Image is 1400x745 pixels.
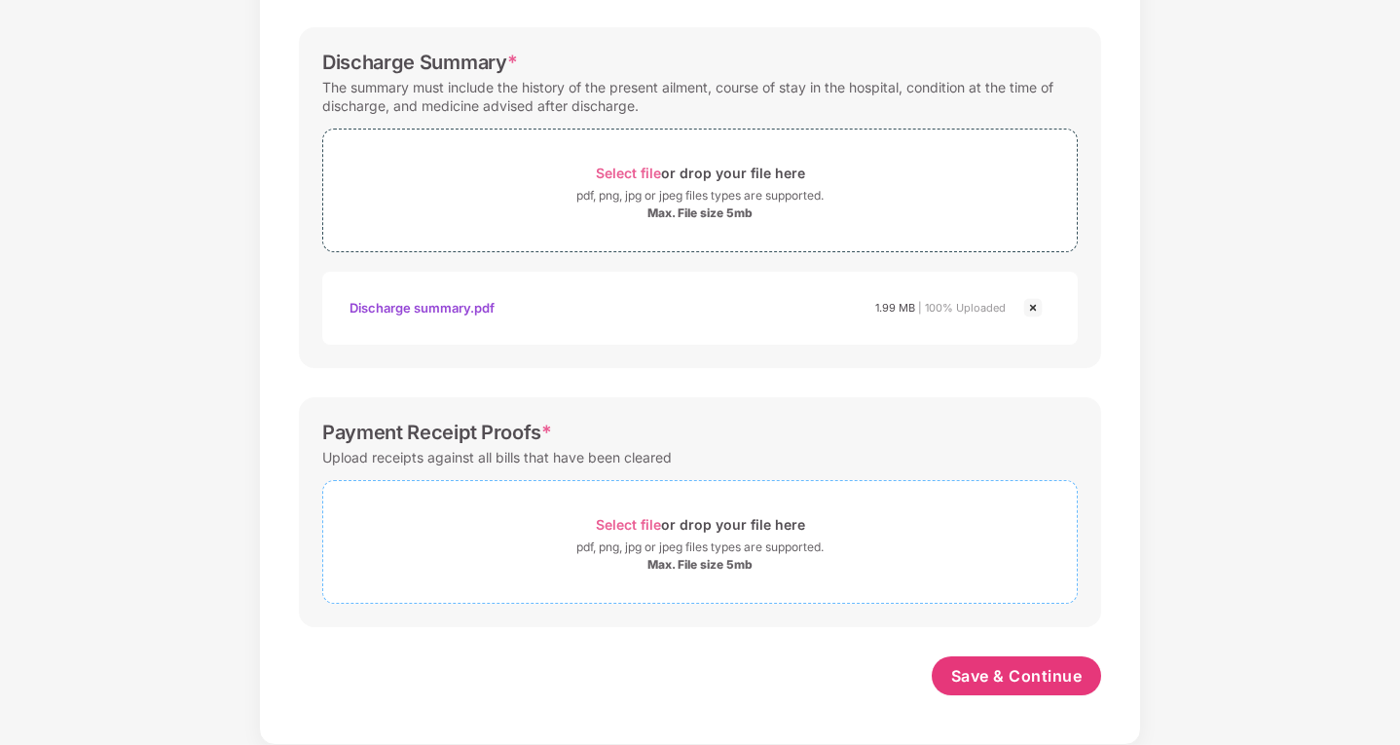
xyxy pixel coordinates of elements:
[932,656,1102,695] button: Save & Continue
[1021,296,1045,319] img: svg+xml;base64,PHN2ZyBpZD0iQ3Jvc3MtMjR4MjQiIHhtbG5zPSJodHRwOi8vd3d3LnczLm9yZy8yMDAwL3N2ZyIgd2lkdG...
[323,144,1077,237] span: Select fileor drop your file herepdf, png, jpg or jpeg files types are supported.Max. File size 5mb
[322,74,1078,119] div: The summary must include the history of the present ailment, course of stay in the hospital, cond...
[875,301,915,315] span: 1.99 MB
[322,444,672,470] div: Upload receipts against all bills that have been cleared
[596,516,661,533] span: Select file
[350,291,495,324] div: Discharge summary.pdf
[647,205,753,221] div: Max. File size 5mb
[322,51,517,74] div: Discharge Summary
[576,186,824,205] div: pdf, png, jpg or jpeg files types are supported.
[596,511,805,538] div: or drop your file here
[323,496,1077,588] span: Select fileor drop your file herepdf, png, jpg or jpeg files types are supported.Max. File size 5mb
[647,557,753,573] div: Max. File size 5mb
[951,665,1083,687] span: Save & Continue
[322,421,552,444] div: Payment Receipt Proofs
[596,160,805,186] div: or drop your file here
[576,538,824,557] div: pdf, png, jpg or jpeg files types are supported.
[596,165,661,181] span: Select file
[918,301,1006,315] span: | 100% Uploaded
